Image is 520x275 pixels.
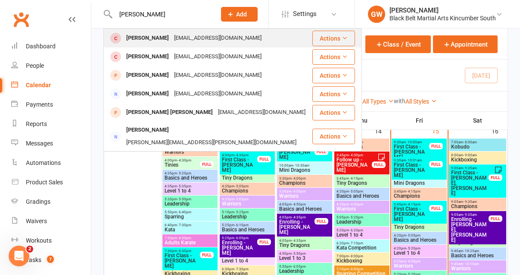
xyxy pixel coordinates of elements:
[171,88,264,100] div: [EMAIL_ADDRESS][DOMAIN_NAME]
[372,161,386,168] div: FULL
[279,215,315,219] span: 4:05pm
[389,14,496,22] div: Black Belt Martial Arts Kincumber South
[124,124,171,136] div: [PERSON_NAME]
[336,190,388,193] span: 4:20pm
[336,193,388,199] span: Basics and Heroes
[406,259,420,263] span: - 4:50pm
[451,217,489,243] span: Enrolling - [PERSON_NAME], [PERSON_NAME]
[164,175,216,180] span: Basics and Heroes
[124,136,299,149] div: [PERSON_NAME][EMAIL_ADDRESS][PERSON_NAME][DOMAIN_NAME]
[279,252,330,256] span: 4:50pm
[463,262,479,266] span: - 10:10am
[164,197,216,201] span: 5:35pm
[234,153,249,157] span: - 4:30pm
[26,198,50,205] div: Gradings
[406,247,420,250] span: - 5:20pm
[177,197,191,201] span: - 5:50pm
[221,153,258,157] span: 4:00pm
[349,153,363,157] span: - 4:30pm
[279,168,330,173] span: Mini Dragons
[279,180,330,186] span: Champions
[393,234,445,237] span: 4:20pm
[463,249,479,253] span: - 10:25am
[200,252,214,258] div: FULL
[221,184,273,188] span: 4:35pm
[393,190,445,193] span: 3:45pm
[292,265,306,269] span: - 6:05pm
[292,252,306,256] span: - 5:50pm
[365,35,431,53] button: Class / Event
[312,49,355,65] button: Actions
[215,106,308,119] div: [EMAIL_ADDRESS][DOMAIN_NAME]
[394,98,405,104] strong: with
[11,134,91,153] a: Messages
[451,157,504,162] span: Kickboxing
[393,180,445,186] span: Mini Dragons
[279,239,330,243] span: 4:05pm
[448,111,508,130] th: Sat
[11,56,91,76] a: People
[221,210,273,214] span: 5:10pm
[393,140,430,144] span: 9:30am
[349,241,363,245] span: - 7:10pm
[336,267,388,271] span: 7:10pm
[279,144,315,160] span: First Class - [PERSON_NAME]
[124,69,171,82] div: [PERSON_NAME]
[221,223,273,227] span: 5:25pm
[406,202,420,206] span: - 4:15pm
[292,202,306,206] span: - 4:50pm
[336,144,388,149] span: Champions
[489,174,502,181] div: FULL
[279,256,330,261] span: Level 1 to 3
[393,206,430,222] span: First Class - [PERSON_NAME]
[234,267,249,271] span: - 7:30pm
[234,236,249,240] span: - 6:09pm
[393,224,445,230] span: Tiny Dragons
[451,240,504,245] span: Tiny Dragons
[26,43,56,50] div: Dashboard
[336,157,372,173] span: Follow up - [PERSON_NAME]
[221,214,273,219] span: Leadership
[451,266,504,271] span: Warriors
[164,210,216,214] span: 5:50pm
[124,106,215,119] div: [PERSON_NAME] [PERSON_NAME]
[124,51,171,63] div: [PERSON_NAME]
[336,245,388,250] span: Kata Competition
[221,240,258,256] span: Enrolling - [PERSON_NAME]
[234,197,249,201] span: - 5:05pm
[164,249,200,253] span: 7:30pm
[336,258,388,263] span: Kickboxing
[451,166,489,170] span: 9:00am
[432,123,448,138] div: 15
[26,82,51,89] div: Calendar
[389,6,496,14] div: [PERSON_NAME]
[236,11,247,18] span: Add
[164,184,216,188] span: 4:35pm
[349,215,363,219] span: - 5:20pm
[11,95,91,114] a: Payments
[393,250,445,256] span: Level 1 to 4
[336,241,388,245] span: 6:20pm
[314,149,328,155] div: FULL
[177,236,191,240] span: - 8:30pm
[177,210,191,214] span: - 6:40pm
[177,158,191,162] span: - 4:30pm
[221,188,273,193] span: Champions
[312,129,355,144] button: Actions
[393,247,445,250] span: 4:20pm
[463,153,477,157] span: - 9:00am
[164,171,216,175] span: 4:35pm
[124,32,171,44] div: [PERSON_NAME]
[164,201,216,206] span: Leadership
[292,190,306,193] span: - 4:00pm
[336,140,388,144] span: 3:45pm
[11,192,91,212] a: Gradings
[393,158,430,162] span: 9:30am
[292,239,306,243] span: - 4:35pm
[451,249,504,253] span: 9:40am
[406,190,420,193] span: - 4:15pm
[234,210,249,214] span: - 5:25pm
[279,190,330,193] span: 3:30pm
[26,101,53,108] div: Payments
[312,68,355,83] button: Actions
